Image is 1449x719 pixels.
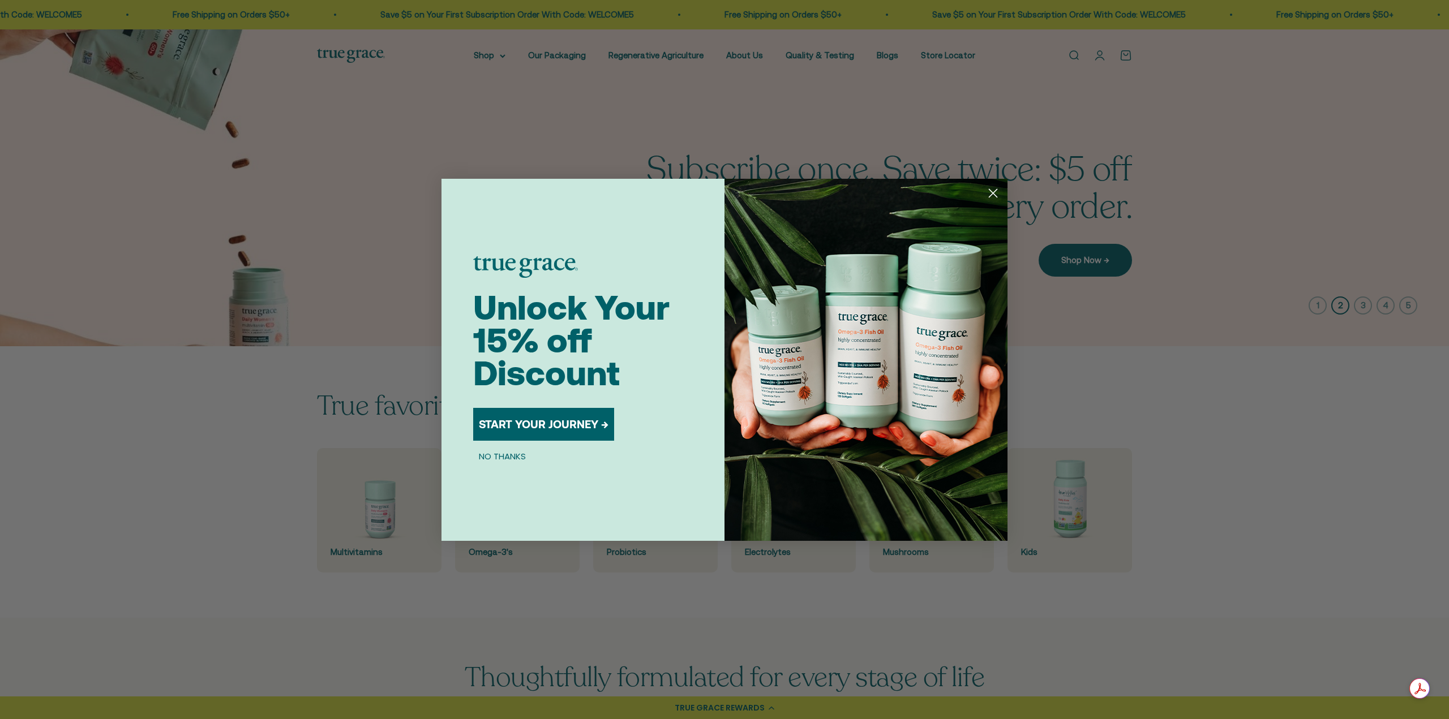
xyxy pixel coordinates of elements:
[473,450,531,463] button: NO THANKS
[983,183,1003,203] button: Close dialog
[473,288,670,393] span: Unlock Your 15% off Discount
[724,179,1008,541] img: 098727d5-50f8-4f9b-9554-844bb8da1403.jpeg
[473,256,578,278] img: logo placeholder
[473,408,614,441] button: START YOUR JOURNEY →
